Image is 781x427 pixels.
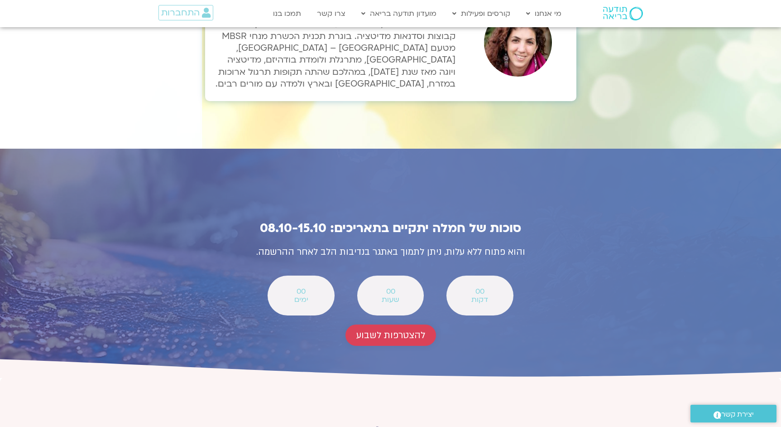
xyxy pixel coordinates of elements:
a: קורסים ופעילות [448,5,515,22]
a: מי אנחנו [522,5,566,22]
span: התחברות [161,8,200,18]
a: יצירת קשר [690,405,776,422]
img: תודעה בריאה [603,7,643,20]
span: יצירת קשר [721,408,754,421]
span: ימים [279,296,322,304]
p: והוא פתוח ללא עלות, ניתן לתמוך באתגר בנדיבות הלב לאחר ההרשמה. [192,244,590,260]
span: שעות [369,296,412,304]
a: להצטרפות לשבוע [345,325,436,346]
a: התחברות [158,5,213,20]
a: מועדון תודעה בריאה [357,5,441,22]
a: צרו קשר [312,5,350,22]
a: תמכו בנו [268,5,306,22]
span: 00 [458,287,501,296]
span: דקות [458,296,501,304]
h2: סוכות של חמלה יתקיים בתאריכים: 08.10-15.10 [192,221,590,235]
span: להצטרפות לשבוע [356,330,425,340]
span: 00 [369,287,412,296]
span: 00 [279,287,322,296]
